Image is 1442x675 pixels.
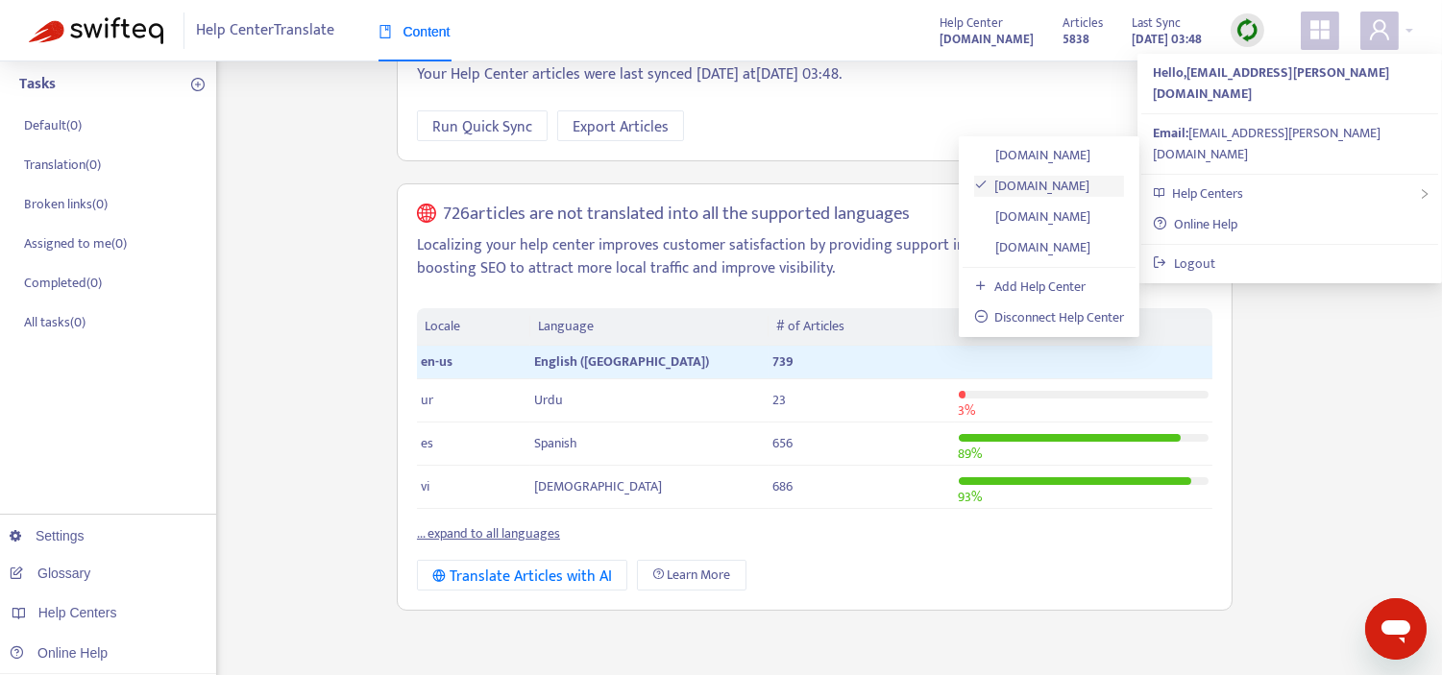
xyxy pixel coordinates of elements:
a: Glossary [10,566,90,581]
span: es [421,432,433,454]
span: Content [379,24,451,39]
a: [DOMAIN_NAME] [974,144,1091,166]
span: 656 [772,432,793,454]
span: book [379,25,392,38]
span: ur [421,389,433,411]
span: Export Articles [573,115,669,139]
span: 89 % [959,443,983,465]
p: Completed ( 0 ) [24,273,102,293]
span: right [1419,188,1430,200]
p: Your Help Center articles were last synced [DATE] at [DATE] 03:48 . [417,63,1212,86]
span: Help Center Translate [197,12,335,49]
h5: 726 articles are not translated into all the supported languages [444,204,911,226]
span: Help Center [940,12,1003,34]
p: All tasks ( 0 ) [24,312,86,332]
span: 23 [772,389,786,411]
span: vi [421,475,429,497]
strong: [DATE] 03:48 [1132,29,1202,50]
button: Translate Articles with AI [417,560,627,591]
span: Help Centers [38,605,117,620]
img: Swifteq [29,17,163,44]
span: en-us [421,350,452,373]
div: Translate Articles with AI [432,565,612,589]
span: user [1368,18,1391,41]
a: Online Help [1153,213,1237,235]
a: Online Help [10,645,108,661]
strong: Hello, [EMAIL_ADDRESS][PERSON_NAME][DOMAIN_NAME] [1153,61,1389,105]
p: Translation ( 0 ) [24,155,101,175]
a: Disconnect Help Center [974,306,1125,328]
span: 93 % [959,486,983,508]
span: 686 [772,475,793,497]
span: Help Centers [1172,182,1243,205]
button: Run Quick Sync [417,110,548,141]
p: Tasks [19,73,56,96]
a: [DOMAIN_NAME] [974,205,1091,228]
th: Language [530,308,769,346]
span: plus-circle [191,78,205,91]
th: Locale [417,308,530,346]
th: # of Articles [769,308,954,346]
span: [DEMOGRAPHIC_DATA] [534,475,662,497]
a: ... expand to all languages [417,522,560,544]
span: Last Sync [1132,12,1181,34]
img: sync.dc5367851b00ba804db3.png [1235,18,1259,42]
a: Logout [1153,253,1215,275]
strong: Email: [1153,122,1188,144]
span: appstore [1308,18,1332,41]
span: 739 [772,350,794,373]
p: Default ( 0 ) [24,115,82,135]
a: Settings [10,528,85,543]
p: Localizing your help center improves customer satisfaction by providing support in their preferre... [417,234,1212,280]
span: 3 % [959,399,976,422]
span: global [417,204,436,226]
span: Learn More [668,565,731,586]
p: Broken links ( 0 ) [24,194,108,214]
strong: [DOMAIN_NAME] [940,29,1034,50]
span: Urdu [534,389,563,411]
a: Learn More [637,560,746,591]
span: English ([GEOGRAPHIC_DATA]) [534,350,709,373]
a: [DOMAIN_NAME] [974,236,1091,258]
a: Add Help Center [974,276,1087,298]
span: Run Quick Sync [432,115,532,139]
a: [DOMAIN_NAME] [940,28,1034,50]
p: Assigned to me ( 0 ) [24,233,127,253]
button: Export Articles [557,110,684,141]
iframe: Button to launch messaging window [1365,598,1427,660]
a: [DOMAIN_NAME] [974,175,1090,197]
strong: 5838 [1063,29,1089,50]
span: Articles [1063,12,1103,34]
span: Spanish [534,432,577,454]
div: [EMAIL_ADDRESS][PERSON_NAME][DOMAIN_NAME] [1153,123,1427,165]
